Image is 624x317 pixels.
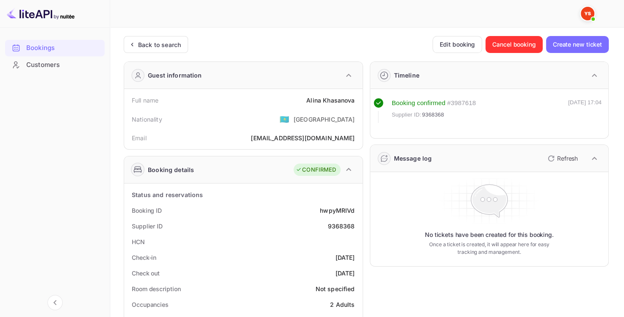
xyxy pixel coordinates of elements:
div: 2 Adults [330,300,355,309]
span: 9368368 [422,111,444,119]
div: Check out [132,269,160,278]
a: Bookings [5,40,105,56]
div: Not specified [316,284,355,293]
div: Email [132,133,147,142]
div: HCN [132,237,145,246]
div: [GEOGRAPHIC_DATA] [294,115,355,124]
button: Cancel booking [485,36,543,53]
button: Create new ticket [546,36,609,53]
div: 9368368 [327,222,355,231]
div: hwpyMRIVd [320,206,355,215]
div: Message log [394,154,432,163]
p: Refresh [557,154,578,163]
p: Once a ticket is created, it will appear here for easy tracking and management. [425,241,553,256]
div: Full name [132,96,158,105]
div: # 3987618 [447,98,476,108]
div: [DATE] 17:04 [568,98,602,123]
div: [EMAIL_ADDRESS][DOMAIN_NAME] [251,133,355,142]
div: Booking confirmed [392,98,446,108]
div: Booking ID [132,206,162,215]
div: Alina Khasanova [306,96,355,105]
div: Customers [26,60,100,70]
div: Customers [5,57,105,73]
a: Customers [5,57,105,72]
div: Occupancies [132,300,169,309]
button: Edit booking [433,36,482,53]
span: Supplier ID: [392,111,422,119]
div: CONFIRMED [296,166,336,174]
span: United States [280,111,289,127]
div: Back to search [138,40,181,49]
p: No tickets have been created for this booking. [425,231,554,239]
img: Yandex Support [581,7,594,20]
div: Supplier ID [132,222,163,231]
div: Bookings [26,43,100,53]
button: Refresh [543,152,581,165]
button: Collapse navigation [47,295,63,310]
div: Nationality [132,115,162,124]
div: [DATE] [336,253,355,262]
div: Status and reservations [132,190,203,199]
div: Check-in [132,253,156,262]
div: Guest information [148,71,202,80]
div: Room description [132,284,180,293]
div: Timeline [394,71,419,80]
div: Booking details [148,165,194,174]
div: [DATE] [336,269,355,278]
img: LiteAPI logo [7,7,75,20]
